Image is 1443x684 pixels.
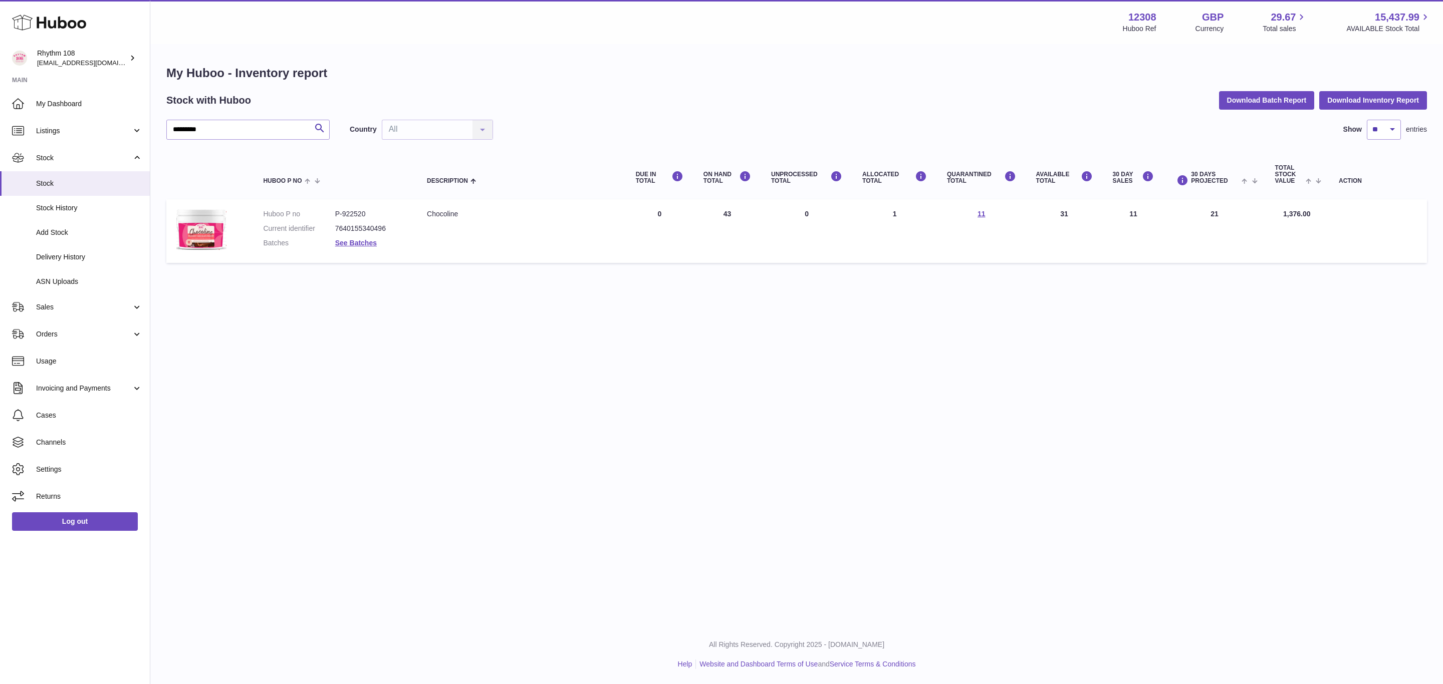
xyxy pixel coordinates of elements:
span: Orders [36,329,132,339]
div: Currency [1195,24,1224,34]
span: Stock [36,179,142,188]
span: Returns [36,492,142,501]
span: Stock [36,153,132,163]
span: Cases [36,411,142,420]
span: 15,437.99 [1375,11,1419,24]
strong: 12308 [1128,11,1156,24]
span: [EMAIL_ADDRESS][DOMAIN_NAME] [37,59,147,67]
div: Chocoline [427,209,616,219]
span: Total stock value [1275,165,1303,185]
div: Rhythm 108 [37,49,127,68]
li: and [696,659,915,669]
label: Show [1343,125,1362,134]
div: ALLOCATED Total [862,171,927,184]
span: Invoicing and Payments [36,384,132,393]
div: ON HAND Total [703,171,751,184]
dt: Huboo P no [263,209,335,219]
span: 1,376.00 [1283,210,1311,218]
dt: Current identifier [263,224,335,233]
div: UNPROCESSED Total [771,171,842,184]
span: Usage [36,357,142,366]
td: 31 [1026,199,1103,263]
span: 30 DAYS PROJECTED [1191,171,1239,184]
dd: P-922520 [335,209,407,219]
td: 1 [852,199,937,263]
a: Service Terms & Conditions [830,660,916,668]
button: Download Inventory Report [1319,91,1427,109]
span: ASN Uploads [36,277,142,286]
a: 11 [978,210,986,218]
div: 30 DAY SALES [1113,171,1154,184]
span: 29.67 [1271,11,1296,24]
img: orders@rhythm108.com [12,51,27,66]
span: Listings [36,126,132,136]
label: Country [350,125,377,134]
div: AVAILABLE Total [1036,171,1093,184]
a: Website and Dashboard Terms of Use [699,660,818,668]
div: QUARANTINED Total [947,171,1016,184]
h1: My Huboo - Inventory report [166,65,1427,81]
a: Help [678,660,692,668]
span: Delivery History [36,252,142,262]
span: AVAILABLE Stock Total [1346,24,1431,34]
h2: Stock with Huboo [166,94,251,107]
div: Huboo Ref [1123,24,1156,34]
dt: Batches [263,238,335,248]
p: All Rights Reserved. Copyright 2025 - [DOMAIN_NAME] [158,640,1435,649]
span: Huboo P no [263,178,302,184]
td: 21 [1164,199,1265,263]
span: Stock History [36,203,142,213]
span: Channels [36,438,142,447]
dd: 7640155340496 [335,224,407,233]
span: Sales [36,302,132,312]
td: 0 [761,199,852,263]
span: Total sales [1263,24,1307,34]
div: Action [1339,178,1417,184]
a: Log out [12,512,138,530]
strong: GBP [1202,11,1224,24]
button: Download Batch Report [1219,91,1315,109]
a: 15,437.99 AVAILABLE Stock Total [1346,11,1431,34]
a: See Batches [335,239,377,247]
td: 0 [626,199,693,263]
span: Add Stock [36,228,142,237]
td: 43 [693,199,761,263]
span: My Dashboard [36,99,142,109]
div: DUE IN TOTAL [636,171,683,184]
td: 11 [1103,199,1164,263]
span: entries [1406,125,1427,134]
a: 29.67 Total sales [1263,11,1307,34]
img: product image [176,209,226,250]
span: Settings [36,465,142,474]
span: Description [427,178,468,184]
